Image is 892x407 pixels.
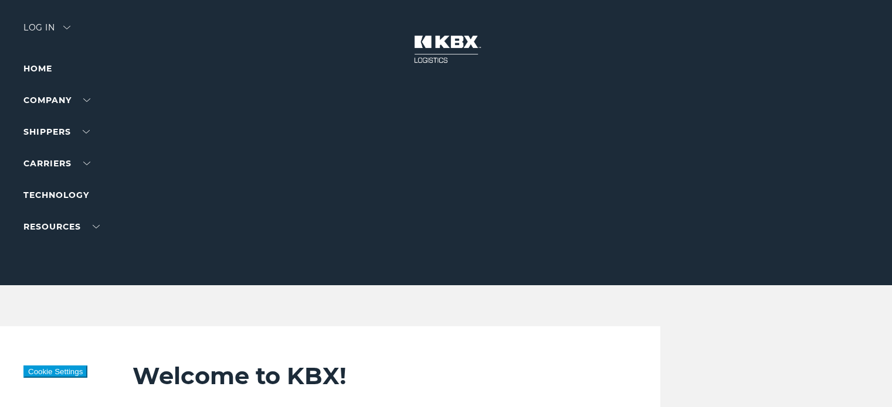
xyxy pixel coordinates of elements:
[23,221,100,232] a: RESOURCES
[23,23,70,40] div: Log in
[23,190,89,200] a: Technology
[23,95,90,105] a: Company
[23,365,87,378] button: Cookie Settings
[23,126,90,137] a: SHIPPERS
[133,361,614,391] h2: Welcome to KBX!
[23,158,90,169] a: Carriers
[402,23,490,75] img: kbx logo
[23,63,52,74] a: Home
[63,26,70,29] img: arrow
